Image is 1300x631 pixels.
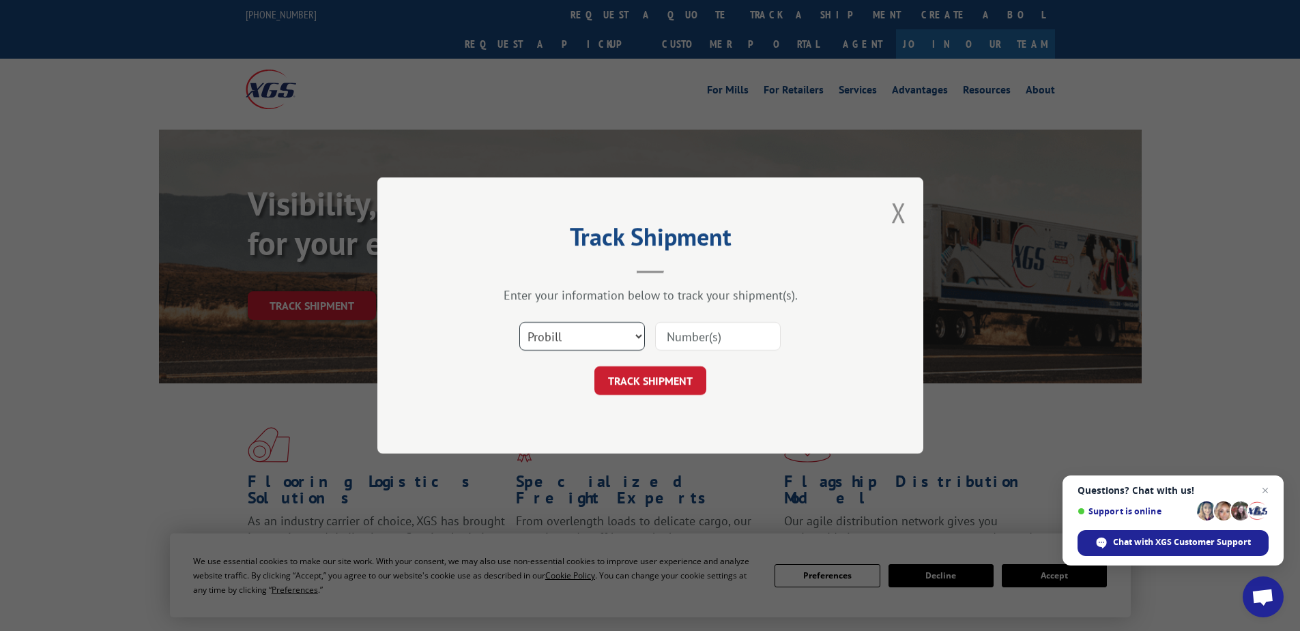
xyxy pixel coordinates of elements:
[1078,530,1269,556] div: Chat with XGS Customer Support
[446,287,855,303] div: Enter your information below to track your shipment(s).
[594,366,706,395] button: TRACK SHIPMENT
[1243,576,1284,617] div: Open chat
[446,227,855,253] h2: Track Shipment
[1113,536,1251,548] span: Chat with XGS Customer Support
[655,322,781,351] input: Number(s)
[1078,485,1269,496] span: Questions? Chat with us!
[891,194,906,231] button: Close modal
[1078,506,1192,516] span: Support is online
[1257,482,1273,499] span: Close chat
